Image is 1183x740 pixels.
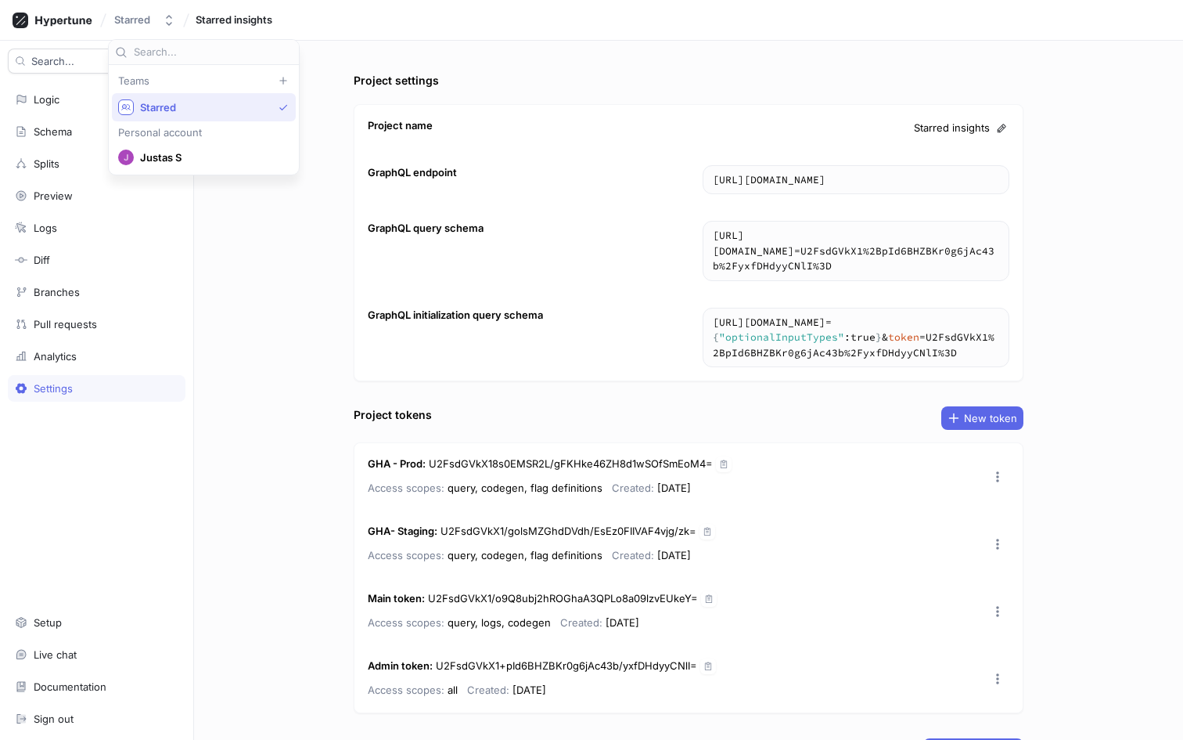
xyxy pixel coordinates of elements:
div: Live chat [34,648,77,661]
span: Starred [140,101,272,114]
div: Schema [34,125,72,138]
button: Starred [108,7,182,33]
span: U2FsdGVkX1/golsMZGhdDVdh/EsEz0FIIVAF4vjg/zk= [440,525,696,537]
div: Project settings [354,72,439,88]
span: Justas S [140,151,282,164]
p: [DATE] [467,680,546,699]
span: Created: [612,482,654,494]
span: Starred insights [196,14,272,25]
div: Starred [114,13,150,27]
div: Preview [34,190,73,202]
textarea: [URL][DOMAIN_NAME] [703,166,1009,194]
p: all [368,680,458,699]
span: Created: [467,684,509,696]
span: Created: [560,616,602,629]
p: query, logs, codegen [368,613,551,632]
div: Settings [34,382,73,395]
div: GraphQL initialization query schema [368,308,543,323]
div: Splits [34,157,59,170]
span: Search... [31,56,74,66]
strong: GHA- Staging : [368,525,437,537]
img: User [118,150,134,165]
div: Teams [112,74,296,87]
p: query, codegen, flag definitions [368,546,602,565]
p: [DATE] [560,613,639,632]
div: Project name [368,118,433,134]
textarea: [URL][DOMAIN_NAME] [703,222,1009,280]
div: Logs [34,222,57,234]
span: New token [964,413,1017,423]
div: Branches [34,286,80,298]
span: Access scopes: [368,684,444,696]
span: Created: [612,549,654,561]
button: New token [941,406,1023,430]
span: Access scopes: [368,616,444,629]
span: Access scopes: [368,549,444,561]
textarea: https://[DOMAIN_NAME]/schema?body={"optionalInputTypes":true}&token=U2FsdGVkX1%2BpId6BHZBKr0g6jAc... [703,309,1009,367]
div: Analytics [34,350,77,363]
span: U2FsdGVkX1+pId6BHZBKr0g6jAc43b/yxfDHdyyCNlI= [436,659,697,672]
strong: GHA - Prod : [368,457,426,470]
p: [DATE] [612,546,691,565]
div: GraphQL query schema [368,221,484,236]
p: query, codegen, flag definitions [368,478,602,497]
strong: Main token : [368,592,425,605]
p: [DATE] [612,478,691,497]
div: Project tokens [354,406,432,423]
button: Search...K [8,49,156,74]
span: Starred insights [914,121,990,136]
a: Documentation [8,673,185,700]
span: Access scopes: [368,482,444,494]
div: Logic [34,93,59,106]
div: GraphQL endpoint [368,165,457,181]
div: Sign out [34,713,74,725]
div: Diff [34,254,50,266]
div: Personal account [112,128,296,137]
input: Search... [134,45,293,60]
span: U2FsdGVkX18s0EMSR2L/gFKHke46ZH8d1wSOfSmEoM4= [429,457,713,470]
span: U2FsdGVkX1/o9Q8ubj2hROGhaA3QPLo8a09lzvEUkeY= [428,592,698,605]
strong: Admin token : [368,659,433,672]
div: Pull requests [34,318,97,330]
div: Setup [34,616,62,629]
div: Documentation [34,680,106,693]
